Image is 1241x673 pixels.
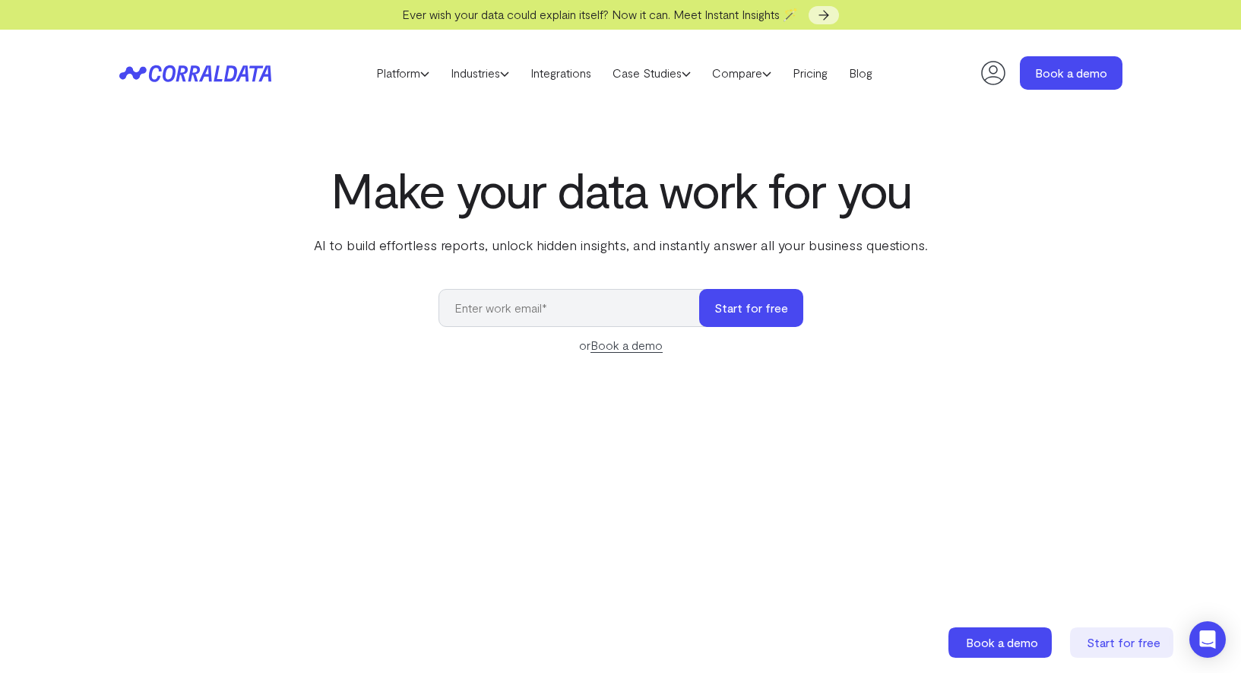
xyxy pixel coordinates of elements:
button: Start for free [699,289,803,327]
span: Book a demo [966,635,1038,649]
a: Start for free [1070,627,1176,658]
div: or [438,336,803,354]
a: Industries [440,62,520,84]
a: Book a demo [590,338,663,353]
a: Pricing [782,62,838,84]
a: Integrations [520,62,602,84]
a: Blog [838,62,883,84]
a: Book a demo [1020,56,1122,90]
span: Ever wish your data could explain itself? Now it can. Meet Instant Insights 🪄 [402,7,798,21]
h1: Make your data work for you [311,162,931,217]
input: Enter work email* [438,289,714,327]
p: AI to build effortless reports, unlock hidden insights, and instantly answer all your business qu... [311,235,931,255]
span: Start for free [1087,635,1160,649]
a: Case Studies [602,62,701,84]
div: Open Intercom Messenger [1189,621,1226,658]
a: Book a demo [948,627,1055,658]
a: Compare [701,62,782,84]
a: Platform [366,62,440,84]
